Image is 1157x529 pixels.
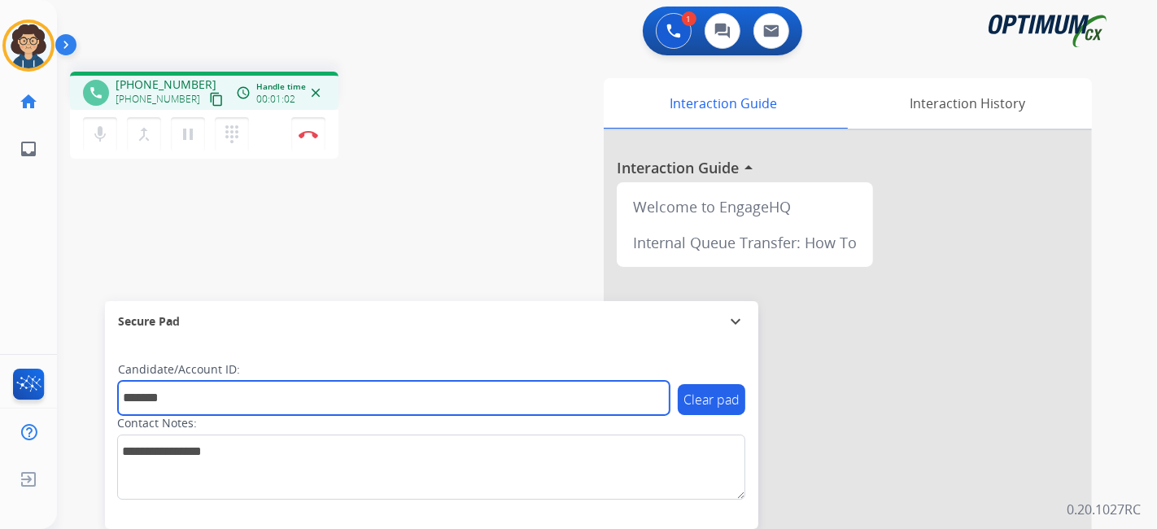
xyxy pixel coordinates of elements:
mat-icon: expand_more [726,312,745,331]
mat-icon: merge_type [134,125,154,144]
img: avatar [6,23,51,68]
mat-icon: mic [90,125,110,144]
img: control [299,130,318,138]
div: Welcome to EngageHQ [623,189,867,225]
div: Internal Queue Transfer: How To [623,225,867,260]
label: Contact Notes: [117,415,197,431]
span: [PHONE_NUMBER] [116,77,216,93]
div: 1 [682,11,696,26]
mat-icon: home [19,92,38,111]
span: [PHONE_NUMBER] [116,93,200,106]
mat-icon: inbox [19,139,38,159]
mat-icon: phone [89,85,103,100]
button: Clear pad [678,384,745,415]
mat-icon: content_copy [209,92,224,107]
div: Interaction Guide [604,78,844,129]
mat-icon: access_time [236,85,251,100]
span: Handle time [256,81,306,93]
span: Secure Pad [118,313,180,330]
span: 00:01:02 [256,93,295,106]
label: Candidate/Account ID: [118,361,240,378]
p: 0.20.1027RC [1067,500,1141,519]
mat-icon: dialpad [222,125,242,144]
div: Interaction History [844,78,1092,129]
mat-icon: close [308,85,323,100]
mat-icon: pause [178,125,198,144]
